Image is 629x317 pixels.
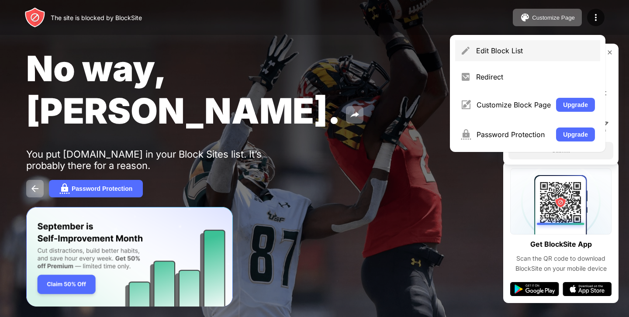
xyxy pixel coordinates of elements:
img: password.svg [59,183,70,194]
button: Customize Page [513,9,582,26]
div: You put [DOMAIN_NAME] in your Block Sites list. It’s probably there for a reason. [26,148,296,171]
div: Customize Block Page [477,100,551,109]
img: menu-customize.svg [460,100,471,110]
div: Password Protection [72,185,132,192]
div: Redirect [476,72,595,81]
button: Upgrade [556,98,595,112]
img: menu-redirect.svg [460,72,471,82]
div: The site is blocked by BlockSite [51,14,142,21]
button: Password Protection [49,180,143,197]
img: menu-icon.svg [591,12,601,23]
span: No way, [PERSON_NAME]. [26,47,341,132]
button: Upgrade [556,127,595,141]
img: header-logo.svg [24,7,45,28]
img: google-play.svg [510,282,559,296]
iframe: Banner [26,207,233,307]
img: menu-password.svg [460,129,471,140]
img: back.svg [30,183,40,194]
img: share.svg [349,110,360,120]
img: rate-us-close.svg [606,49,613,56]
div: Scan the QR code to download BlockSite on your mobile device [510,254,612,273]
img: menu-pencil.svg [460,45,471,56]
img: pallet.svg [520,12,530,23]
div: Password Protection [477,130,551,139]
img: app-store.svg [563,282,612,296]
div: Edit Block List [476,46,595,55]
div: Customize Page [532,14,575,21]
